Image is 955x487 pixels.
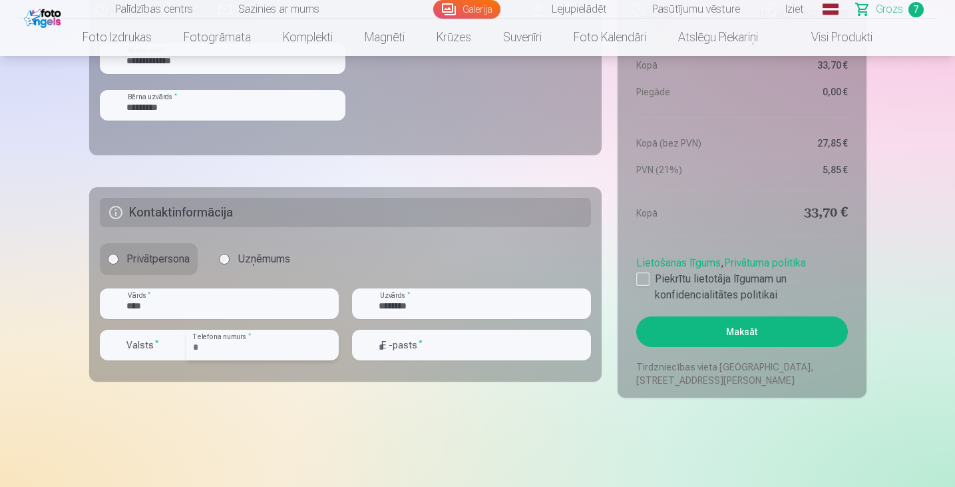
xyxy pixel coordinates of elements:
[774,19,888,56] a: Visi produkti
[211,243,298,275] label: Uzņēmums
[636,163,735,177] dt: PVN (21%)
[267,19,349,56] a: Komplekti
[487,19,558,56] a: Suvenīri
[100,243,198,275] label: Privātpersona
[636,59,735,72] dt: Kopā
[636,85,735,99] dt: Piegāde
[636,204,735,223] dt: Kopā
[908,2,924,17] span: 7
[121,338,164,352] label: Valsts
[636,137,735,150] dt: Kopā (bez PVN)
[749,59,848,72] dd: 33,70 €
[24,5,65,28] img: /fa1
[108,254,118,264] input: Privātpersona
[749,85,848,99] dd: 0,00 €
[662,19,774,56] a: Atslēgu piekariņi
[636,256,721,269] a: Lietošanas līgums
[636,316,847,347] button: Maksāt
[636,271,847,303] label: Piekrītu lietotāja līgumam un konfidencialitātes politikai
[749,163,848,177] dd: 5,85 €
[100,330,186,360] button: Valsts*
[636,360,847,387] p: Tirdzniecības vieta [GEOGRAPHIC_DATA], [STREET_ADDRESS][PERSON_NAME]
[100,198,592,227] h5: Kontaktinformācija
[421,19,487,56] a: Krūzes
[168,19,267,56] a: Fotogrāmata
[749,137,848,150] dd: 27,85 €
[219,254,230,264] input: Uzņēmums
[876,1,903,17] span: Grozs
[749,204,848,223] dd: 33,70 €
[349,19,421,56] a: Magnēti
[558,19,662,56] a: Foto kalendāri
[636,250,847,303] div: ,
[724,256,806,269] a: Privātuma politika
[67,19,168,56] a: Foto izdrukas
